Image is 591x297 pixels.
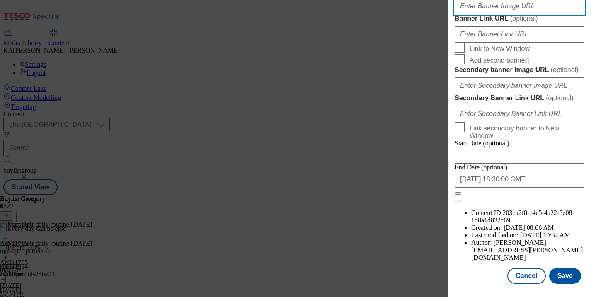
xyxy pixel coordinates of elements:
span: ( optional ) [551,66,579,73]
span: Link secondary banner to New Window [470,125,581,140]
input: Enter Banner Link URL [455,26,584,43]
li: Last modified on: [471,232,584,239]
span: Link to New Window [470,45,530,53]
span: ( optional ) [546,94,574,101]
li: Content ID [471,209,584,224]
span: [DATE] 08:06 AM [504,224,554,231]
button: Cancel [507,268,545,284]
button: Save [549,268,581,284]
span: Start Date (optional) [455,140,509,147]
input: Enter Secondary Banner Link URL [455,106,584,122]
span: End Date (optional) [455,164,507,171]
span: 203ea2f8-e4e5-4a22-8e08-1d8a1d832c69 [471,209,574,224]
span: Add second banner? [470,57,531,64]
li: Author: [471,239,584,261]
input: Enter Date [455,171,584,188]
label: Secondary banner Image URL [455,66,584,74]
button: Close [455,192,461,195]
label: Secondary Banner Link URL [455,94,584,102]
input: Enter Secondary banner Image URL [455,77,584,94]
span: [DATE] 10:34 AM [520,232,570,239]
span: ( optional ) [510,15,538,22]
li: Created on: [471,224,584,232]
input: Enter Date [455,147,584,164]
label: Banner Link URL [455,14,584,23]
span: [PERSON_NAME][EMAIL_ADDRESS][PERSON_NAME][DOMAIN_NAME] [471,239,583,261]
